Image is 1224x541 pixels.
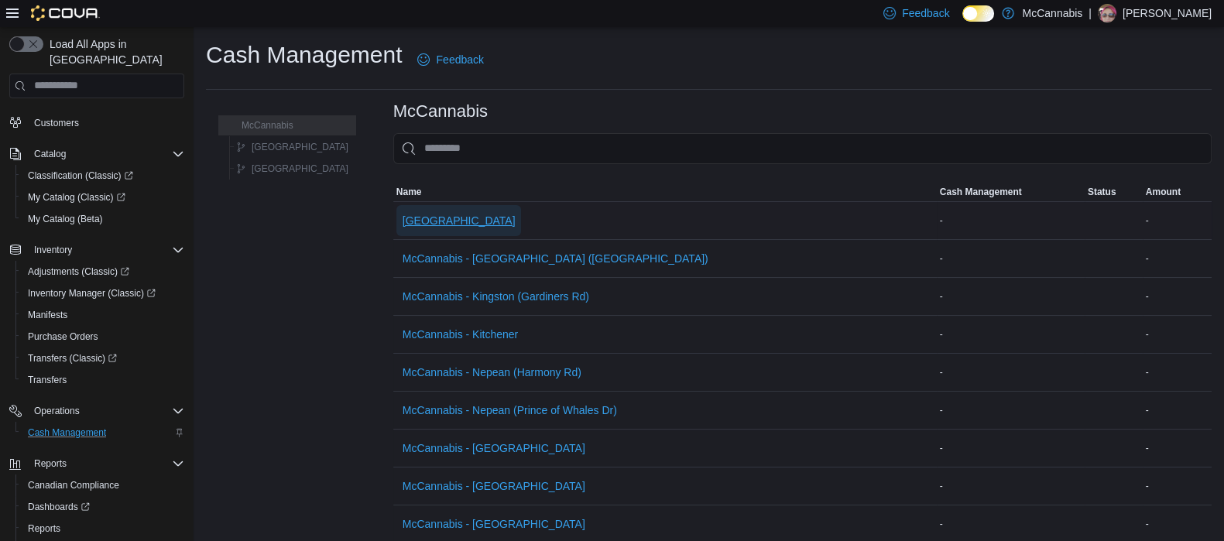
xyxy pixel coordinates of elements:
[962,5,995,22] input: Dark Mode
[22,210,184,228] span: My Catalog (Beta)
[28,114,85,132] a: Customers
[15,326,190,348] button: Purchase Orders
[22,284,162,303] a: Inventory Manager (Classic)
[22,327,184,346] span: Purchase Orders
[902,5,949,21] span: Feedback
[3,453,190,474] button: Reports
[28,145,184,163] span: Catalog
[28,352,117,365] span: Transfers (Classic)
[396,395,623,426] button: McCannabis - Nepean (Prince of Whales Dr)
[3,143,190,165] button: Catalog
[937,401,1085,419] div: -
[28,426,106,439] span: Cash Management
[28,330,98,343] span: Purchase Orders
[34,244,72,256] span: Inventory
[403,440,585,456] span: McCannabis - [GEOGRAPHIC_DATA]
[34,148,66,160] span: Catalog
[22,166,139,185] a: Classification (Classic)
[28,479,119,491] span: Canadian Compliance
[22,498,96,516] a: Dashboards
[28,522,60,535] span: Reports
[403,327,518,342] span: McCannabis - Kitchener
[1089,4,1092,22] p: |
[937,249,1085,268] div: -
[1022,4,1082,22] p: McCannabis
[15,518,190,539] button: Reports
[28,145,72,163] button: Catalog
[1098,4,1116,22] div: Krista Brumsey
[22,306,74,324] a: Manifests
[230,138,355,156] button: [GEOGRAPHIC_DATA]
[937,183,1085,201] button: Cash Management
[1085,183,1143,201] button: Status
[937,287,1085,306] div: -
[22,476,184,495] span: Canadian Compliance
[22,284,184,303] span: Inventory Manager (Classic)
[1143,287,1212,306] div: -
[22,327,105,346] a: Purchase Orders
[940,186,1022,198] span: Cash Management
[1143,183,1212,201] button: Amount
[1143,211,1212,230] div: -
[22,262,184,281] span: Adjustments (Classic)
[396,243,715,274] button: McCannabis - [GEOGRAPHIC_DATA] ([GEOGRAPHIC_DATA])
[22,349,184,368] span: Transfers (Classic)
[1143,325,1212,344] div: -
[28,454,184,473] span: Reports
[22,371,184,389] span: Transfers
[28,501,90,513] span: Dashboards
[1143,515,1212,533] div: -
[22,423,184,442] span: Cash Management
[396,357,588,388] button: McCannabis - Nepean (Harmony Rd)
[22,519,184,538] span: Reports
[937,211,1085,230] div: -
[22,519,67,538] a: Reports
[28,241,78,259] button: Inventory
[3,239,190,261] button: Inventory
[436,52,483,67] span: Feedback
[396,186,422,198] span: Name
[1123,4,1212,22] p: [PERSON_NAME]
[34,405,80,417] span: Operations
[15,422,190,443] button: Cash Management
[252,163,348,175] span: [GEOGRAPHIC_DATA]
[937,325,1085,344] div: -
[937,439,1085,457] div: -
[15,261,190,282] a: Adjustments (Classic)
[34,117,79,129] span: Customers
[31,5,100,21] img: Cova
[22,476,125,495] a: Canadian Compliance
[206,39,402,70] h1: Cash Management
[252,141,348,153] span: [GEOGRAPHIC_DATA]
[28,374,67,386] span: Transfers
[28,287,156,300] span: Inventory Manager (Classic)
[15,282,190,304] a: Inventory Manager (Classic)
[396,508,591,539] button: McCannabis - [GEOGRAPHIC_DATA]
[15,496,190,518] a: Dashboards
[22,423,112,442] a: Cash Management
[28,213,103,225] span: My Catalog (Beta)
[1143,401,1212,419] div: -
[1143,477,1212,495] div: -
[403,402,617,418] span: McCannabis - Nepean (Prince of Whales Dr)
[393,102,488,121] h3: McCannabis
[1088,186,1116,198] span: Status
[937,363,1085,382] div: -
[396,319,524,350] button: McCannabis - Kitchener
[403,251,708,266] span: McCannabis - [GEOGRAPHIC_DATA] ([GEOGRAPHIC_DATA])
[22,349,123,368] a: Transfers (Classic)
[28,169,133,182] span: Classification (Classic)
[15,304,190,326] button: Manifests
[1143,249,1212,268] div: -
[937,477,1085,495] div: -
[43,36,184,67] span: Load All Apps in [GEOGRAPHIC_DATA]
[230,159,355,178] button: [GEOGRAPHIC_DATA]
[937,515,1085,533] div: -
[28,309,67,321] span: Manifests
[1143,439,1212,457] div: -
[22,371,73,389] a: Transfers
[396,471,591,502] button: McCannabis - [GEOGRAPHIC_DATA]
[22,188,184,207] span: My Catalog (Classic)
[22,262,135,281] a: Adjustments (Classic)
